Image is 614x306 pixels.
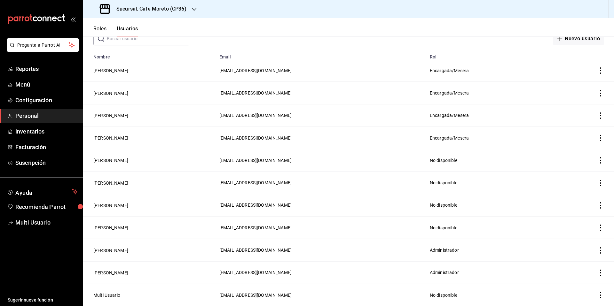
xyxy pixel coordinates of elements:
[15,158,78,167] span: Suscripción
[93,180,128,186] button: [PERSON_NAME]
[426,149,553,172] td: No disponible
[426,217,553,239] td: No disponible
[93,292,120,298] button: Multi Usuario
[15,96,78,104] span: Configuración
[219,68,292,73] span: [EMAIL_ADDRESS][DOMAIN_NAME]
[219,225,292,230] span: [EMAIL_ADDRESS][DOMAIN_NAME]
[219,113,292,118] span: [EMAIL_ADDRESS][DOMAIN_NAME]
[219,158,292,163] span: [EMAIL_ADDRESS][DOMAIN_NAME]
[430,248,459,253] span: Administrador
[111,5,186,13] h3: Sucursal: Cafe Moreto (CP36)
[597,90,604,96] button: actions
[117,26,138,36] button: Usuarios
[426,194,553,216] td: No disponible
[219,248,292,253] span: [EMAIL_ADDRESS][DOMAIN_NAME]
[216,50,426,59] th: Email
[70,17,75,22] button: open_drawer_menu
[15,188,69,195] span: Ayuda
[15,80,78,89] span: Menú
[15,218,78,227] span: Multi Usuario
[597,112,604,119] button: actions
[597,202,604,209] button: actions
[597,180,604,186] button: actions
[597,270,604,276] button: actions
[93,90,128,96] button: [PERSON_NAME]
[597,225,604,231] button: actions
[426,284,553,306] td: No disponible
[597,247,604,254] button: actions
[8,297,78,303] span: Sugerir nueva función
[597,135,604,141] button: actions
[93,202,128,209] button: [PERSON_NAME]
[93,67,128,74] button: [PERSON_NAME]
[93,112,128,119] button: [PERSON_NAME]
[83,50,216,59] th: Nombre
[219,135,292,141] span: [EMAIL_ADDRESS][DOMAIN_NAME]
[426,50,553,59] th: Rol
[93,270,128,276] button: [PERSON_NAME]
[219,203,292,208] span: [EMAIL_ADDRESS][DOMAIN_NAME]
[93,247,128,254] button: [PERSON_NAME]
[107,32,189,45] input: Buscar usuario
[430,68,469,73] span: Encargada/Mesera
[15,127,78,136] span: Inventarios
[15,65,78,73] span: Reportes
[430,270,459,275] span: Administrador
[553,32,604,45] button: Nuevo usuario
[430,113,469,118] span: Encargada/Mesera
[426,172,553,194] td: No disponible
[219,180,292,185] span: [EMAIL_ADDRESS][DOMAIN_NAME]
[430,90,469,96] span: Encargada/Mesera
[7,38,79,52] button: Pregunta a Parrot AI
[597,157,604,164] button: actions
[4,46,79,53] a: Pregunta a Parrot AI
[430,135,469,141] span: Encargada/Mesera
[219,90,292,96] span: [EMAIL_ADDRESS][DOMAIN_NAME]
[597,292,604,298] button: actions
[93,157,128,164] button: [PERSON_NAME]
[597,67,604,74] button: actions
[93,26,106,36] button: Roles
[93,135,128,141] button: [PERSON_NAME]
[219,293,292,298] span: [EMAIL_ADDRESS][DOMAIN_NAME]
[219,270,292,275] span: [EMAIL_ADDRESS][DOMAIN_NAME]
[15,143,78,151] span: Facturación
[17,42,69,49] span: Pregunta a Parrot AI
[15,111,78,120] span: Personal
[93,26,138,36] div: navigation tabs
[15,203,78,211] span: Recomienda Parrot
[93,225,128,231] button: [PERSON_NAME]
